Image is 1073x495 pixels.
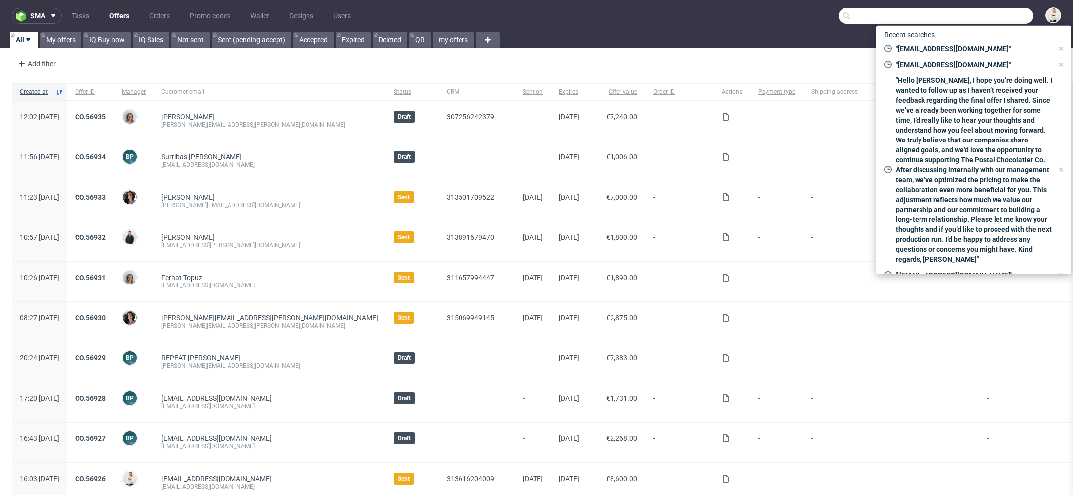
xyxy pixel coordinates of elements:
[447,274,494,282] a: 311657994447
[373,32,407,48] a: Deleted
[559,193,579,201] span: [DATE]
[559,434,579,442] span: [DATE]
[606,475,637,483] span: £8,600.00
[103,8,135,24] a: Offers
[398,274,410,282] span: Sent
[20,354,59,362] span: 20:24 [DATE]
[811,153,971,169] span: -
[14,56,58,71] div: Add filter
[1046,8,1060,22] img: Mari Fok
[143,8,176,24] a: Orders
[122,88,146,96] span: Manager
[161,475,272,483] span: [EMAIL_ADDRESS][DOMAIN_NAME]
[653,394,706,410] span: -
[559,233,579,241] span: [DATE]
[161,362,378,370] div: [PERSON_NAME][EMAIL_ADDRESS][DOMAIN_NAME]
[653,274,706,289] span: -
[20,233,59,241] span: 10:57 [DATE]
[40,32,81,48] a: My offers
[336,32,371,48] a: Expired
[559,354,579,362] span: [DATE]
[447,233,494,241] a: 313891679470
[161,274,202,282] a: Ferhat Topuz
[559,153,579,161] span: [DATE]
[811,354,971,370] span: -
[523,274,543,282] span: [DATE]
[161,193,215,201] a: [PERSON_NAME]
[30,12,45,19] span: sma
[606,233,637,241] span: €1,800.00
[161,354,241,362] a: REPEAT [PERSON_NAME]
[447,314,494,322] a: 315069949145
[811,233,971,249] span: -
[523,113,543,129] span: -
[83,32,131,48] a: IQ Buy now
[212,32,291,48] a: Sent (pending accept)
[184,8,236,24] a: Promo codes
[606,153,637,161] span: €1,006.00
[161,314,378,322] span: [PERSON_NAME][EMAIL_ADDRESS][PERSON_NAME][DOMAIN_NAME]
[75,153,106,161] a: CO.56934
[75,274,106,282] a: CO.56931
[811,434,971,450] span: -
[653,233,706,249] span: -
[447,113,494,121] a: 307256242379
[20,314,59,322] span: 08:27 [DATE]
[892,60,1053,70] span: "[EMAIL_ADDRESS][DOMAIN_NAME]"
[811,113,971,129] span: -
[161,241,378,249] div: [EMAIL_ADDRESS][PERSON_NAME][DOMAIN_NAME]
[559,394,579,402] span: [DATE]
[758,274,795,289] span: -
[811,193,971,209] span: -
[161,161,378,169] div: [EMAIL_ADDRESS][DOMAIN_NAME]
[133,32,169,48] a: IQ Sales
[398,233,410,241] span: Sent
[293,32,334,48] a: Accepted
[653,88,706,96] span: Order ID
[758,233,795,249] span: -
[75,193,106,201] a: CO.56933
[161,113,215,121] a: [PERSON_NAME]
[161,282,378,289] div: [EMAIL_ADDRESS][DOMAIN_NAME]
[161,402,378,410] div: [EMAIL_ADDRESS][DOMAIN_NAME]
[161,483,378,491] div: [EMAIL_ADDRESS][DOMAIN_NAME]
[523,88,543,96] span: Sent on
[758,314,795,330] span: -
[653,153,706,169] span: -
[75,475,106,483] a: CO.56926
[606,354,637,362] span: €7,383.00
[398,354,411,362] span: Draft
[559,113,579,121] span: [DATE]
[653,354,706,370] span: -
[398,193,410,201] span: Sent
[559,274,579,282] span: [DATE]
[20,88,51,96] span: Created at
[523,354,543,370] span: -
[161,233,215,241] a: [PERSON_NAME]
[123,110,137,124] img: Monika Poźniak
[244,8,275,24] a: Wallet
[758,88,795,96] span: Payment type
[123,431,137,445] figcaption: BP
[123,391,137,405] figcaption: BP
[20,153,59,161] span: 11:56 [DATE]
[758,354,795,370] span: -
[758,434,795,450] span: -
[123,230,137,244] img: Adrian Margula
[595,88,637,96] span: Offer value
[722,88,742,96] span: Actions
[880,27,939,43] span: Recent searches
[892,75,1053,264] span: "Hello [PERSON_NAME], I hope you’re doing well. I wanted to follow up as I haven’t received your ...
[75,434,106,442] a: CO.56927
[398,475,410,483] span: Sent
[75,314,106,322] a: CO.56930
[559,88,579,96] span: Expires
[811,88,971,96] span: Shipping address
[75,233,106,241] a: CO.56932
[123,150,137,164] figcaption: BP
[447,475,494,483] a: 313616204009
[161,434,272,442] span: [EMAIL_ADDRESS][DOMAIN_NAME]
[606,113,637,121] span: €7,240.00
[123,271,137,284] img: Monika Poźniak
[123,311,137,325] img: Moreno Martinez Cristina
